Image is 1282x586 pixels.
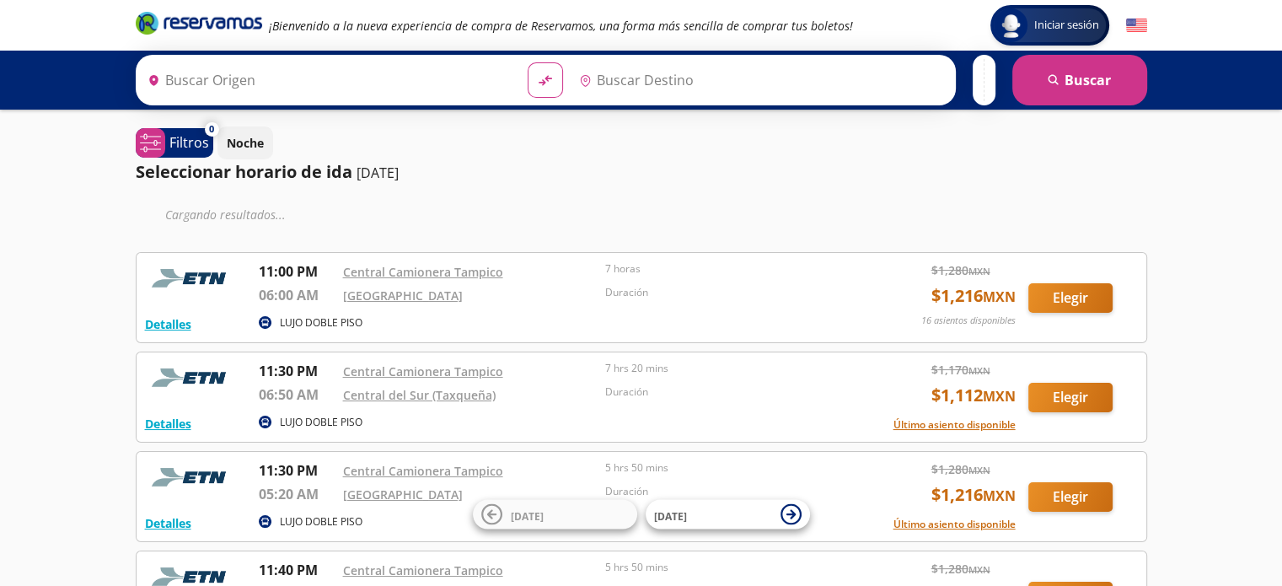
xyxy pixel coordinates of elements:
[343,363,503,379] a: Central Camionera Tampico
[1012,55,1147,105] button: Buscar
[280,415,362,430] p: LUJO DOBLE PISO
[280,315,362,331] p: LUJO DOBLE PISO
[136,159,352,185] p: Seleccionar horario de ida
[145,261,238,295] img: RESERVAMOS
[343,264,503,280] a: Central Camionera Tampico
[1126,15,1147,36] button: English
[1028,482,1113,512] button: Elegir
[1027,17,1106,34] span: Iniciar sesión
[1028,283,1113,313] button: Elegir
[136,128,213,158] button: 0Filtros
[931,283,1016,309] span: $ 1,216
[145,415,191,433] button: Detalles
[893,417,1016,433] button: Último asiento disponible
[217,126,273,159] button: Noche
[227,134,264,152] p: Noche
[983,288,1016,306] small: MXN
[605,285,860,300] p: Duración
[605,361,860,376] p: 7 hrs 20 mins
[646,500,810,530] button: [DATE]
[893,517,1016,532] button: Último asiento disponible
[145,514,191,532] button: Detalles
[605,384,860,400] p: Duración
[136,10,262,40] a: Brand Logo
[259,384,335,405] p: 06:50 AM
[605,460,860,476] p: 5 hrs 50 mins
[280,514,362,530] p: LUJO DOBLE PISO
[931,361,990,379] span: $ 1,170
[259,361,335,381] p: 11:30 PM
[605,560,860,575] p: 5 hrs 50 mins
[983,387,1016,406] small: MXN
[931,460,990,478] span: $ 1,280
[259,460,335,481] p: 11:30 PM
[145,460,238,494] img: RESERVAMOS
[931,560,990,578] span: $ 1,280
[259,484,335,504] p: 05:20 AM
[343,463,503,479] a: Central Camionera Tampico
[1028,383,1113,412] button: Elegir
[357,163,399,183] p: [DATE]
[968,265,990,277] small: MXN
[209,122,214,137] span: 0
[136,10,262,35] i: Brand Logo
[968,364,990,377] small: MXN
[259,261,335,282] p: 11:00 PM
[931,482,1016,508] span: $ 1,216
[145,315,191,333] button: Detalles
[968,464,990,476] small: MXN
[165,207,286,223] em: Cargando resultados ...
[269,18,853,34] em: ¡Bienvenido a la nueva experiencia de compra de Reservamos, una forma más sencilla de comprar tus...
[605,261,860,277] p: 7 horas
[169,132,209,153] p: Filtros
[931,383,1016,408] span: $ 1,112
[259,560,335,580] p: 11:40 PM
[931,261,990,279] span: $ 1,280
[983,487,1016,505] small: MXN
[343,288,463,304] a: [GEOGRAPHIC_DATA]
[141,59,515,101] input: Buscar Origen
[473,500,637,530] button: [DATE]
[145,361,238,395] img: RESERVAMOS
[343,387,496,403] a: Central del Sur (Taxqueña)
[343,487,463,503] a: [GEOGRAPHIC_DATA]
[968,563,990,576] small: MXN
[511,508,544,523] span: [DATE]
[572,59,947,101] input: Buscar Destino
[259,285,335,305] p: 06:00 AM
[654,508,687,523] span: [DATE]
[921,314,1016,328] p: 16 asientos disponibles
[343,562,503,578] a: Central Camionera Tampico
[605,484,860,499] p: Duración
